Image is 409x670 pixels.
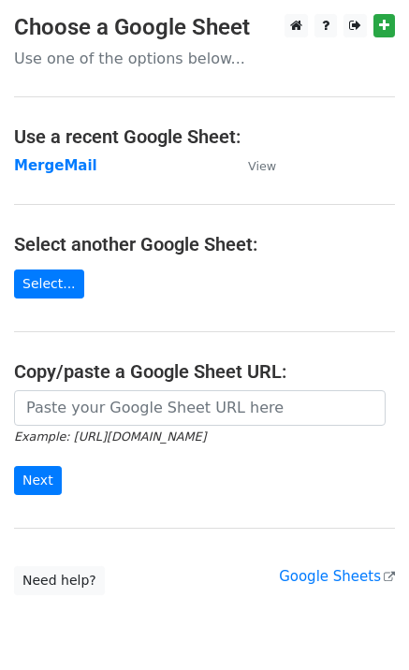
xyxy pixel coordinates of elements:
a: Need help? [14,566,105,595]
small: View [248,159,276,173]
a: Google Sheets [279,568,395,585]
a: View [229,157,276,174]
h4: Select another Google Sheet: [14,233,395,255]
h3: Choose a Google Sheet [14,14,395,41]
a: Select... [14,269,84,299]
input: Next [14,466,62,495]
input: Paste your Google Sheet URL here [14,390,386,426]
p: Use one of the options below... [14,49,395,68]
a: MergeMail [14,157,97,174]
h4: Copy/paste a Google Sheet URL: [14,360,395,383]
h4: Use a recent Google Sheet: [14,125,395,148]
small: Example: [URL][DOMAIN_NAME] [14,430,206,444]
